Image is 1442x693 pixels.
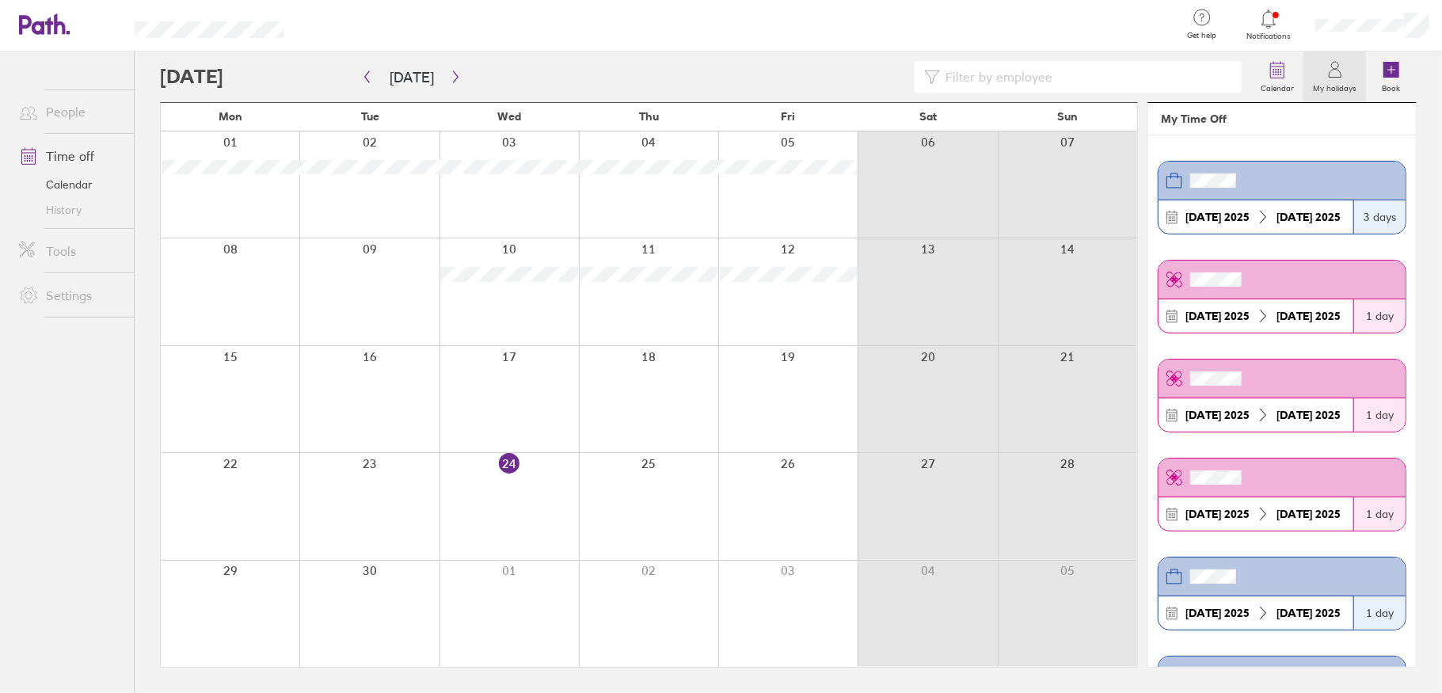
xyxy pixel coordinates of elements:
[1270,409,1347,421] div: 2025
[1366,51,1417,102] a: Book
[1276,210,1312,224] strong: [DATE]
[1276,606,1312,620] strong: [DATE]
[1185,507,1221,521] strong: [DATE]
[639,110,659,123] span: Thu
[1185,408,1221,422] strong: [DATE]
[919,110,937,123] span: Sat
[6,197,134,223] a: History
[1185,210,1221,224] strong: [DATE]
[1276,408,1312,422] strong: [DATE]
[1179,607,1256,619] div: 2025
[1158,359,1406,432] a: [DATE] 2025[DATE] 20251 day
[1373,79,1410,93] label: Book
[1353,200,1406,234] div: 3 days
[6,96,134,128] a: People
[1057,110,1078,123] span: Sun
[361,110,379,123] span: Tue
[1243,8,1295,41] a: Notifications
[1251,51,1303,102] a: Calendar
[1179,211,1256,223] div: 2025
[1251,79,1303,93] label: Calendar
[1276,309,1312,323] strong: [DATE]
[1179,409,1256,421] div: 2025
[1185,606,1221,620] strong: [DATE]
[1270,508,1347,520] div: 2025
[1158,557,1406,630] a: [DATE] 2025[DATE] 20251 day
[1158,458,1406,531] a: [DATE] 2025[DATE] 20251 day
[1270,310,1347,322] div: 2025
[1270,211,1347,223] div: 2025
[1179,310,1256,322] div: 2025
[377,64,447,90] button: [DATE]
[1303,51,1366,102] a: My holidays
[1176,31,1227,40] span: Get help
[1353,299,1406,333] div: 1 day
[1243,32,1295,41] span: Notifications
[6,280,134,311] a: Settings
[1353,497,1406,531] div: 1 day
[1185,309,1221,323] strong: [DATE]
[1158,161,1406,234] a: [DATE] 2025[DATE] 20253 days
[219,110,242,123] span: Mon
[1303,79,1366,93] label: My holidays
[1270,607,1347,619] div: 2025
[940,62,1232,92] input: Filter by employee
[1353,398,1406,432] div: 1 day
[1179,508,1256,520] div: 2025
[6,140,134,172] a: Time off
[1353,596,1406,630] div: 1 day
[6,172,134,197] a: Calendar
[1276,507,1312,521] strong: [DATE]
[497,110,521,123] span: Wed
[1148,103,1416,135] header: My Time Off
[6,235,134,267] a: Tools
[782,110,796,123] span: Fri
[1158,260,1406,333] a: [DATE] 2025[DATE] 20251 day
